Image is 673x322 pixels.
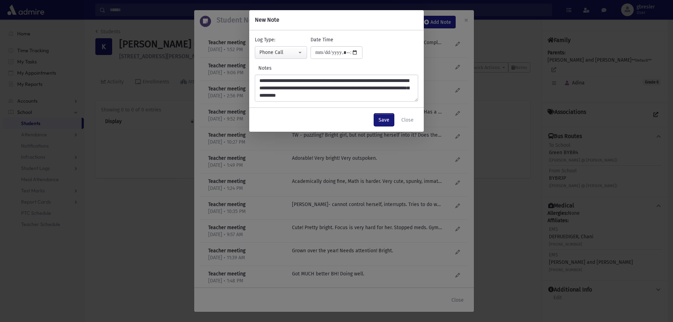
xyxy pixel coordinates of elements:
[259,49,297,56] div: Phone Call
[255,64,282,72] label: Notes
[255,16,279,24] h6: New Note
[255,46,307,59] button: Phone Call
[311,36,333,43] label: Date Time
[397,114,418,126] button: Close
[374,114,394,126] button: Save
[255,36,275,43] label: Log Type:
